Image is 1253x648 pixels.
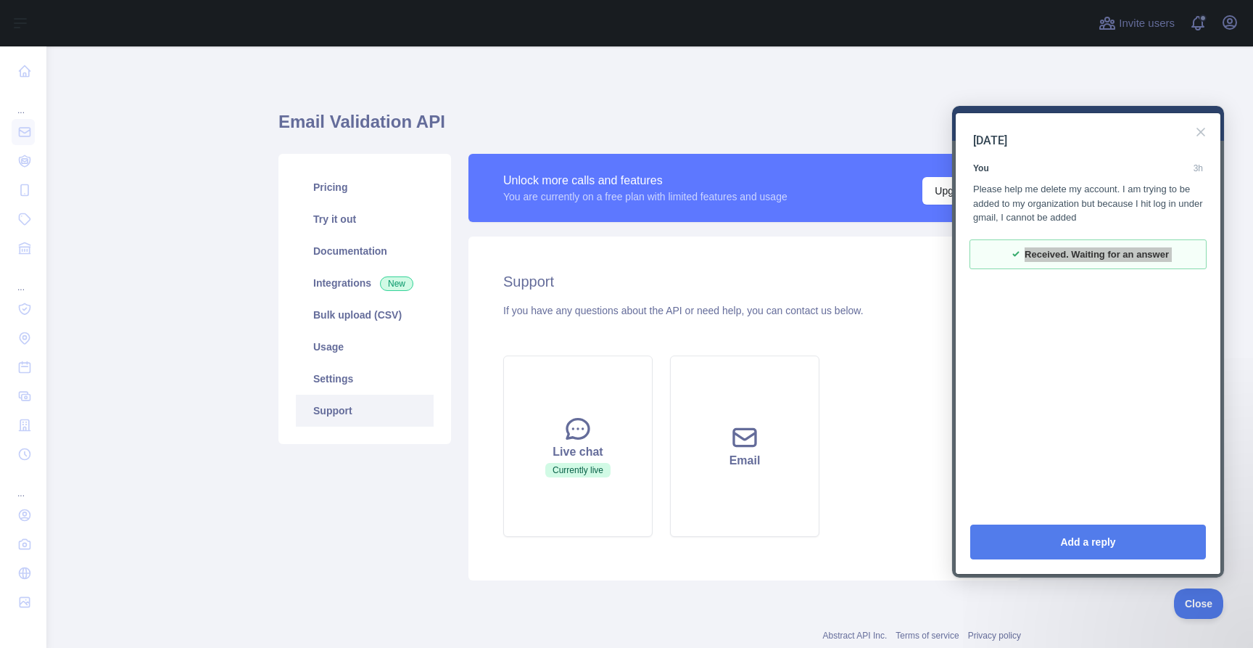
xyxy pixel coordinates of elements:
a: Bulk upload (CSV) [296,299,434,331]
a: Support [296,395,434,427]
iframe: Help Scout Beacon - Close [1174,588,1224,619]
button: Invite users [1096,12,1178,35]
div: Email [688,452,801,469]
div: Live chat [521,443,634,461]
div: ... [12,264,35,293]
span: Currently live [545,463,611,477]
a: Settings [296,363,434,395]
a: Abstract API Inc. [823,631,888,641]
div: ... [12,87,35,116]
a: Documentation [296,235,434,267]
a: Privacy policy [968,631,1021,641]
button: Email [670,356,819,537]
a: Usage [296,331,434,363]
div: ... [12,470,35,499]
button: Live chatCurrently live [503,356,653,537]
h1: Email Validation API [278,110,1021,145]
span: New [380,276,413,291]
div: If you have any questions about the API or need help, you can contact us below. [503,303,986,318]
a: Pricing [296,171,434,203]
div: You are currently on a free plan with limited features and usage [503,189,787,204]
span: Invite users [1119,15,1175,32]
a: Integrations New [296,267,434,299]
div: Unlock more calls and features [503,172,787,189]
h2: Support [503,271,986,292]
iframe: Help Scout Beacon - Live Chat, Contact Form, and Knowledge Base [952,106,1224,578]
a: Try it out [296,203,434,235]
a: Terms of service [896,631,959,641]
button: Upgrade [922,177,986,205]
